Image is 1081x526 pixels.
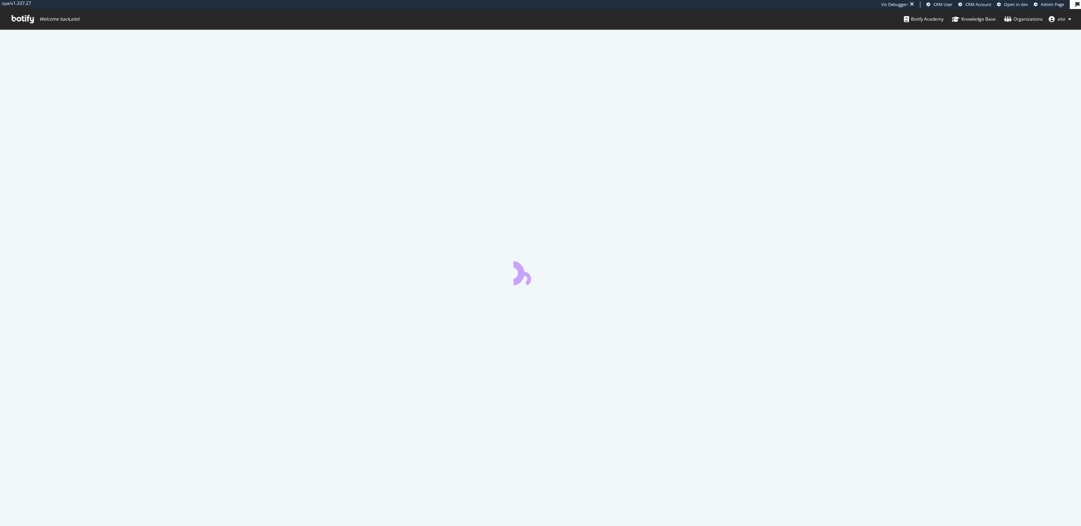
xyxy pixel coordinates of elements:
div: Botify Academy [904,15,944,23]
div: Organizations [1004,15,1043,23]
a: Knowledge Base [952,9,996,29]
a: Botify Academy [904,9,944,29]
a: CRM Account [958,2,991,8]
a: Open in dev [997,2,1028,8]
span: Admin Page [1041,2,1064,7]
a: Organizations [1004,9,1043,29]
span: Open in dev [1004,2,1028,7]
div: Viz Debugger: [881,2,908,8]
div: Knowledge Base [952,15,996,23]
span: Welcome back, eloi ! [39,16,80,22]
span: eloi [1058,16,1065,22]
span: CRM Account [965,2,991,7]
button: eloi [1043,13,1077,25]
a: Admin Page [1034,2,1064,8]
span: CRM User [933,2,953,7]
a: CRM User [926,2,953,8]
div: animation [513,258,568,285]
